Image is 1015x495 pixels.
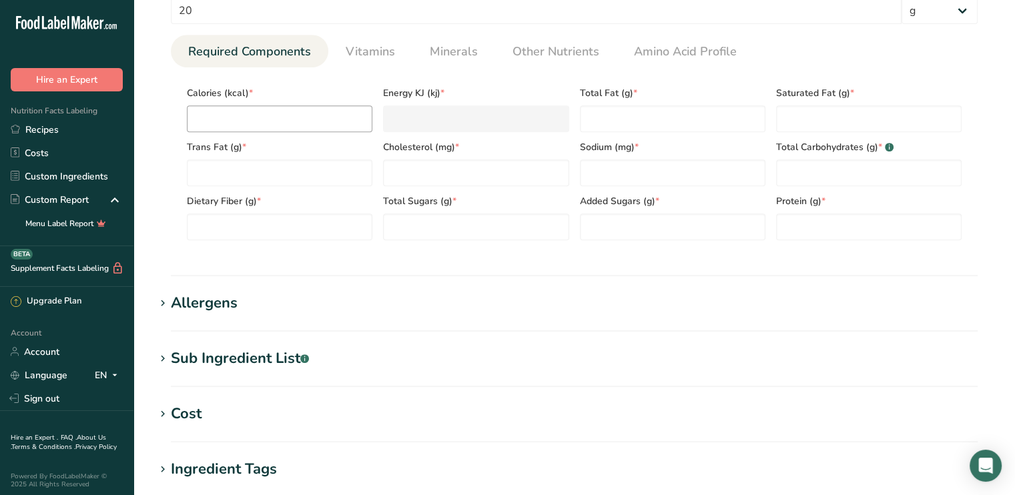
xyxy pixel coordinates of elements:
[580,86,765,100] span: Total Fat (g)
[11,364,67,387] a: Language
[171,348,309,370] div: Sub Ingredient List
[383,194,569,208] span: Total Sugars (g)
[11,295,81,308] div: Upgrade Plan
[776,86,962,100] span: Saturated Fat (g)
[187,140,372,154] span: Trans Fat (g)
[346,43,395,61] span: Vitamins
[513,43,599,61] span: Other Nutrients
[61,433,77,442] a: FAQ .
[187,194,372,208] span: Dietary Fiber (g)
[171,458,277,480] div: Ingredient Tags
[11,472,123,488] div: Powered By FoodLabelMaker © 2025 All Rights Reserved
[95,367,123,383] div: EN
[11,68,123,91] button: Hire an Expert
[383,140,569,154] span: Cholesterol (mg)
[383,86,569,100] span: Energy KJ (kj)
[187,86,372,100] span: Calories (kcal)
[11,249,33,260] div: BETA
[970,450,1002,482] div: Open Intercom Messenger
[11,433,58,442] a: Hire an Expert .
[580,194,765,208] span: Added Sugars (g)
[11,193,89,207] div: Custom Report
[171,403,202,425] div: Cost
[75,442,117,452] a: Privacy Policy
[171,292,238,314] div: Allergens
[776,140,962,154] span: Total Carbohydrates (g)
[634,43,737,61] span: Amino Acid Profile
[188,43,311,61] span: Required Components
[776,194,962,208] span: Protein (g)
[580,140,765,154] span: Sodium (mg)
[11,442,75,452] a: Terms & Conditions .
[430,43,478,61] span: Minerals
[11,433,106,452] a: About Us .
